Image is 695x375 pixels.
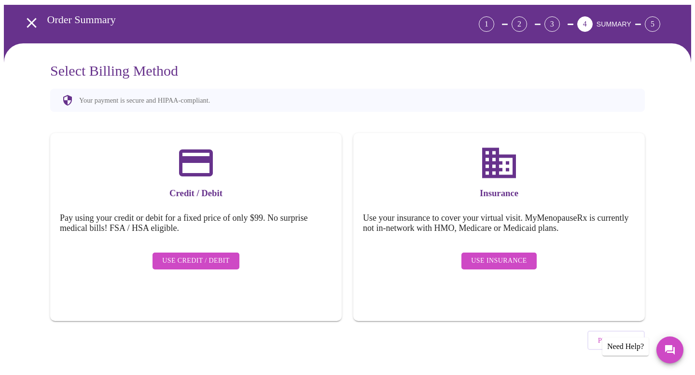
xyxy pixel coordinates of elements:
[17,9,46,37] button: open drawer
[656,336,683,363] button: Messages
[363,213,635,233] h5: Use your insurance to cover your virtual visit. MyMenopauseRx is currently not in-network with HM...
[544,16,560,32] div: 3
[587,331,645,350] button: Previous
[461,253,536,269] button: Use Insurance
[598,334,634,347] span: Previous
[577,16,593,32] div: 4
[479,16,494,32] div: 1
[597,20,631,28] span: SUMMARY
[471,255,527,267] span: Use Insurance
[512,16,527,32] div: 2
[60,188,332,199] h3: Credit / Debit
[50,63,645,79] h3: Select Billing Method
[60,213,332,233] h5: Pay using your credit or debit for a fixed price of only $99. No surprise medical bills! FSA / HS...
[47,13,425,26] h3: Order Summary
[645,16,660,32] div: 5
[602,337,649,356] div: Need Help?
[363,188,635,199] h3: Insurance
[79,96,210,105] p: Your payment is secure and HIPAA-compliant.
[153,253,239,269] button: Use Credit / Debit
[162,255,230,267] span: Use Credit / Debit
